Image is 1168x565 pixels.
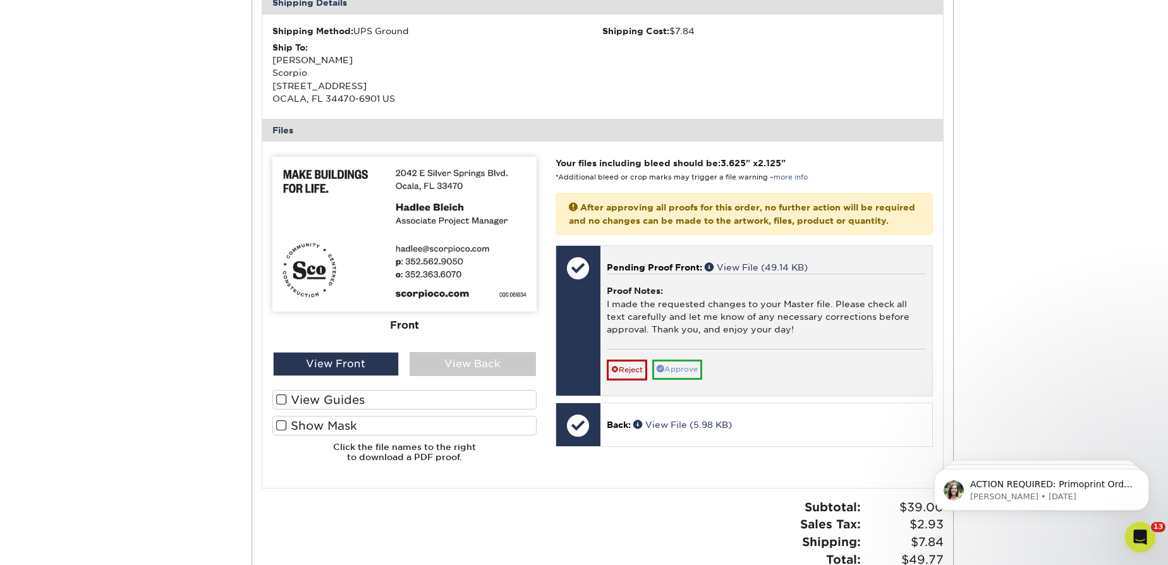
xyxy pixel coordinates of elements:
strong: Proof Notes: [607,286,663,296]
strong: Shipping: [802,535,861,549]
span: Pending Proof Front: [607,262,702,272]
span: $7.84 [865,533,944,551]
a: Approve [652,360,702,379]
span: 3.625 [721,158,746,168]
strong: Shipping Method: [272,26,353,36]
a: Reject [607,360,647,380]
a: more info [774,173,808,181]
div: Files [262,119,944,142]
iframe: Intercom live chat [1125,522,1155,552]
div: I made the requested changes to your Master file. Please check all text carefully and let me know... [607,274,926,349]
span: $39.00 [865,499,944,516]
strong: After approving all proofs for this order, no further action will be required and no changes can ... [569,202,915,225]
strong: Your files including bleed should be: " x " [556,158,786,168]
strong: Shipping Cost: [602,26,669,36]
span: 2.125 [758,158,781,168]
span: Back: [607,420,631,430]
div: View Back [410,352,536,376]
span: 13 [1151,522,1165,532]
div: Front [272,312,537,339]
a: View File (49.14 KB) [705,262,808,272]
small: *Additional bleed or crop marks may trigger a file warning – [556,173,808,181]
div: UPS Ground [272,25,603,37]
div: $7.84 [602,25,933,37]
div: View Front [273,352,399,376]
strong: Subtotal: [805,500,861,514]
label: Show Mask [272,416,537,435]
iframe: Intercom notifications message [915,442,1168,531]
strong: Ship To: [272,42,308,52]
a: View File (5.98 KB) [633,420,732,430]
span: $2.93 [865,516,944,533]
div: [PERSON_NAME] Scorpio [STREET_ADDRESS] OCALA, FL 34470-6901 US [272,41,603,106]
strong: Sales Tax: [800,517,861,531]
label: View Guides [272,390,537,410]
h6: Click the file names to the right to download a PDF proof. [272,442,537,473]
